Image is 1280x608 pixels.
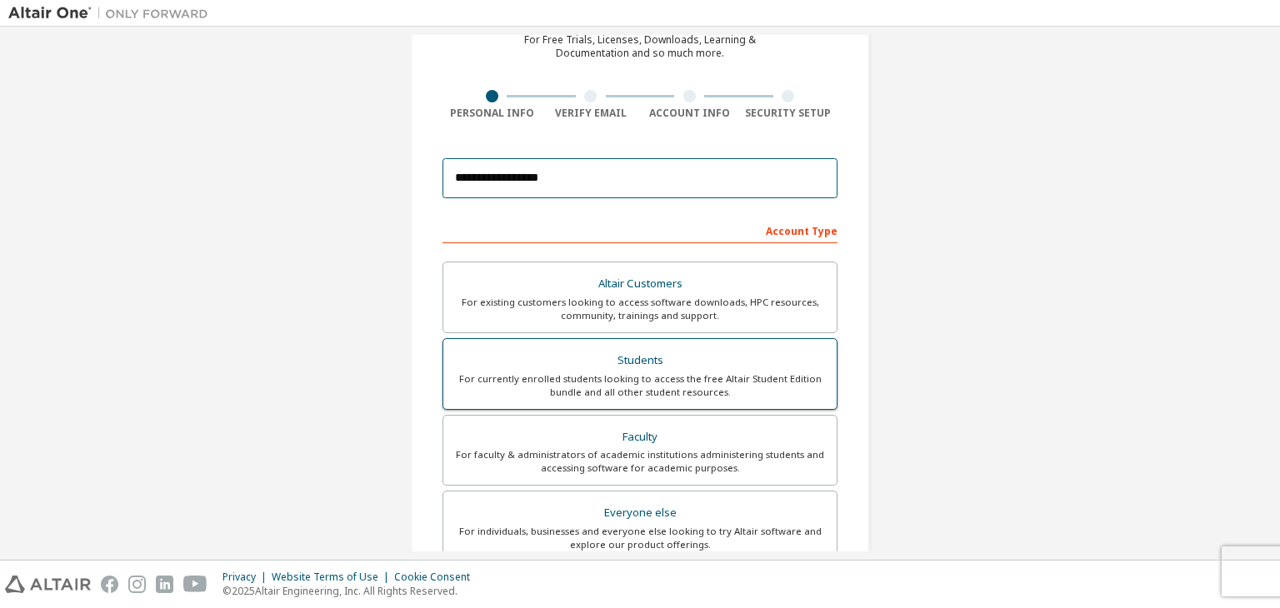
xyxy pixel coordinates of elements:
img: altair_logo.svg [5,576,91,593]
div: For existing customers looking to access software downloads, HPC resources, community, trainings ... [453,296,827,322]
div: Website Terms of Use [272,571,394,584]
img: instagram.svg [128,576,146,593]
div: Students [453,349,827,372]
img: linkedin.svg [156,576,173,593]
div: Account Type [442,217,837,243]
img: youtube.svg [183,576,207,593]
div: For faculty & administrators of academic institutions administering students and accessing softwa... [453,448,827,475]
div: Personal Info [442,107,542,120]
div: Faculty [453,426,827,449]
div: Security Setup [739,107,838,120]
p: © 2025 Altair Engineering, Inc. All Rights Reserved. [222,584,480,598]
div: Everyone else [453,501,827,525]
div: For individuals, businesses and everyone else looking to try Altair software and explore our prod... [453,525,827,551]
div: Altair Customers [453,272,827,296]
div: Account Info [640,107,739,120]
img: Altair One [8,5,217,22]
div: Verify Email [542,107,641,120]
div: Cookie Consent [394,571,480,584]
div: For currently enrolled students looking to access the free Altair Student Edition bundle and all ... [453,372,827,399]
div: For Free Trials, Licenses, Downloads, Learning & Documentation and so much more. [524,33,756,60]
img: facebook.svg [101,576,118,593]
div: Privacy [222,571,272,584]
